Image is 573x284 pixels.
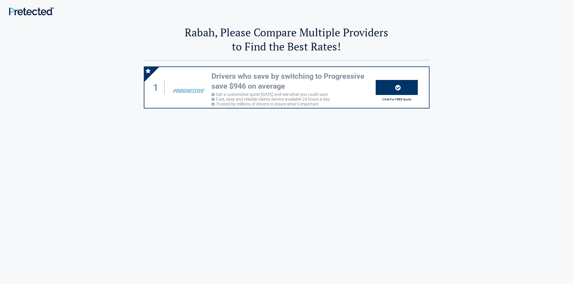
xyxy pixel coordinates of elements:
[211,92,376,97] li: Get a customized quote [DATE] and see what you could save
[144,25,430,53] h2: Rabah, Please Compare Multiple Providers to Find the Best Rates!
[211,72,376,91] h3: Drivers who save by switching to Progressive save $946 on average
[376,98,418,101] h2: Click For FREE Quote
[170,78,208,97] img: progressive's logo
[211,102,376,106] li: Trusted by millions of drivers to insure what’s important
[211,97,376,102] li: Fast, easy and reliable claims service available 24 hours a day
[150,81,165,94] div: 1
[9,7,54,15] img: Main Logo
